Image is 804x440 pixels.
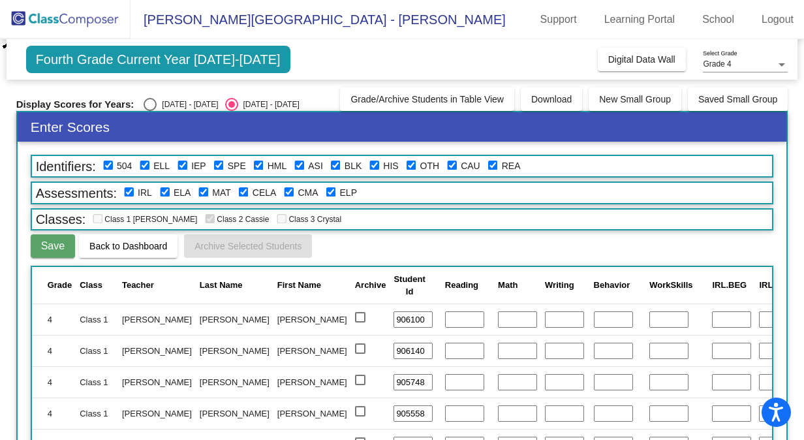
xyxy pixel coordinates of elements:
[649,279,692,292] div: WorkSkills
[268,159,287,173] label: Home Language Other than English
[355,280,386,290] span: Archive
[594,9,686,30] a: Learning Portal
[26,46,290,73] span: Fourth Grade Current Year [DATE]-[DATE]
[594,279,642,292] div: Behavior
[144,98,299,111] mat-radio-group: Select an option
[394,273,425,298] div: Student Id
[498,279,537,292] div: Math
[196,304,273,335] td: [PERSON_NAME]
[89,241,167,251] span: Back to Dashboard
[383,159,398,173] label: Hispanic
[759,280,790,290] span: IRL.MID
[712,280,747,290] span: IRL.BEG
[350,94,504,104] span: Grade/Archive Students in Table View
[196,366,273,398] td: [PERSON_NAME]
[238,99,300,110] div: [DATE] - [DATE]
[273,335,351,366] td: [PERSON_NAME]
[692,9,745,30] a: School
[32,157,100,176] span: Identifiers:
[32,210,90,228] span: Classes:
[649,279,704,292] div: WorkSkills
[118,398,196,429] td: [PERSON_NAME]
[545,279,586,292] div: Writing
[277,215,341,224] span: Class 3 Crystal
[212,186,231,200] label: Math District Assessments
[76,304,118,335] td: Class 1
[32,335,76,366] td: 4
[157,99,218,110] div: [DATE] - [DATE]
[253,186,277,200] label: ELA-CAASPP Score
[531,94,572,104] span: Download
[32,398,76,429] td: 4
[273,304,351,335] td: [PERSON_NAME]
[445,279,478,292] div: Reading
[340,87,514,111] button: Grade/Archive Students in Table View
[703,59,731,69] span: Grade 4
[594,279,630,292] div: Behavior
[608,54,675,65] span: Digital Data Wall
[277,279,321,292] div: First Name
[79,234,178,258] button: Back to Dashboard
[196,398,273,429] td: [PERSON_NAME]
[273,366,351,398] td: [PERSON_NAME]
[153,159,170,173] label: English Language Learner
[205,215,269,224] span: Class 2 Cassie
[589,87,681,111] button: New Small Group
[131,9,506,30] span: [PERSON_NAME][GEOGRAPHIC_DATA] - [PERSON_NAME]
[41,240,65,251] span: Save
[445,279,490,292] div: Reading
[340,186,357,200] label: ELPAC Overall Score
[751,9,804,30] a: Logout
[117,159,132,173] label: 504 Plan
[191,159,206,173] label: IEP (RSP, OT, VIS)
[93,215,197,224] span: Class 1 [PERSON_NAME]
[273,398,351,429] td: [PERSON_NAME]
[32,184,121,202] span: Assessments:
[698,94,777,104] span: Saved Small Group
[118,304,196,335] td: [PERSON_NAME]
[200,279,270,292] div: Last Name
[138,186,152,200] label: Independent Reading Level
[80,279,114,292] div: Class
[545,279,574,292] div: Writing
[298,186,318,200] label: Math CAASPP Score
[461,159,480,173] label: Caucasian
[118,366,196,398] td: [PERSON_NAME]
[502,159,521,173] label: READY
[80,279,102,292] div: Class
[598,48,686,71] button: Digital Data Wall
[521,87,582,111] button: Download
[76,398,118,429] td: Class 1
[31,234,75,258] button: Save
[530,9,587,30] a: Support
[18,112,787,142] h3: Enter Scores
[498,279,518,292] div: Math
[76,366,118,398] td: Class 1
[174,186,191,200] label: ELA-District Assessments
[118,335,196,366] td: [PERSON_NAME]
[32,304,76,335] td: 4
[76,335,118,366] td: Class 1
[308,159,323,173] label: Asian
[32,366,76,398] td: 4
[122,279,192,292] div: Teacher
[277,279,347,292] div: First Name
[196,335,273,366] td: [PERSON_NAME]
[122,279,154,292] div: Teacher
[200,279,243,292] div: Last Name
[394,273,437,298] div: Student Id
[16,99,134,110] span: Display Scores for Years:
[599,94,671,104] span: New Small Group
[228,159,246,173] label: IEP Speech
[184,234,312,258] button: Archive Selected Students
[194,241,301,251] span: Archive Selected Students
[688,87,788,111] button: Saved Small Group
[345,159,362,173] label: Black
[32,267,76,304] th: Grade
[420,159,440,173] label: Other Ethnicity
